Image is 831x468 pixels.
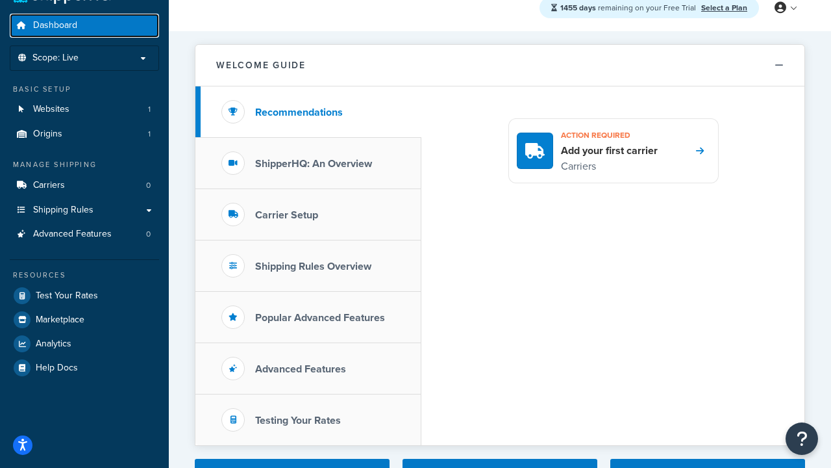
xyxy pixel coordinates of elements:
h3: Popular Advanced Features [255,312,385,324]
li: Origins [10,122,159,146]
li: Carriers [10,174,159,198]
h3: Carrier Setup [255,209,318,221]
h3: Advanced Features [255,363,346,375]
span: Marketplace [36,315,84,326]
a: Shipping Rules [10,198,159,222]
span: Websites [33,104,69,115]
a: Marketplace [10,308,159,331]
button: Welcome Guide [195,45,804,86]
a: Websites1 [10,97,159,122]
span: Origins [33,129,62,140]
span: Advanced Features [33,229,112,240]
span: Carriers [33,180,65,191]
span: Test Your Rates [36,291,98,302]
span: Scope: Live [32,53,79,64]
span: 0 [146,180,151,191]
span: 1 [148,104,151,115]
a: Advanced Features0 [10,222,159,246]
a: Origins1 [10,122,159,146]
h3: Action required [561,127,658,144]
h3: Shipping Rules Overview [255,261,371,272]
h4: Add your first carrier [561,144,658,158]
a: Dashboard [10,14,159,38]
span: Help Docs [36,363,78,374]
span: 1 [148,129,151,140]
h3: Recommendations [255,107,343,118]
li: Websites [10,97,159,122]
span: 0 [146,229,151,240]
div: Basic Setup [10,84,159,95]
a: Test Your Rates [10,284,159,307]
a: Analytics [10,332,159,356]
a: Select a Plan [701,2,747,14]
h2: Welcome Guide [216,60,306,70]
p: Carriers [561,158,658,175]
a: Carriers0 [10,174,159,198]
span: remaining on your Free Trial [560,2,698,14]
li: Advanced Features [10,222,159,246]
a: Help Docs [10,356,159,380]
span: Shipping Rules [33,205,93,216]
div: Resources [10,270,159,281]
strong: 1455 days [560,2,596,14]
button: Open Resource Center [786,422,818,455]
h3: Testing Your Rates [255,415,341,426]
span: Analytics [36,339,71,350]
h3: ShipperHQ: An Overview [255,158,372,170]
div: Manage Shipping [10,159,159,170]
span: Dashboard [33,20,77,31]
